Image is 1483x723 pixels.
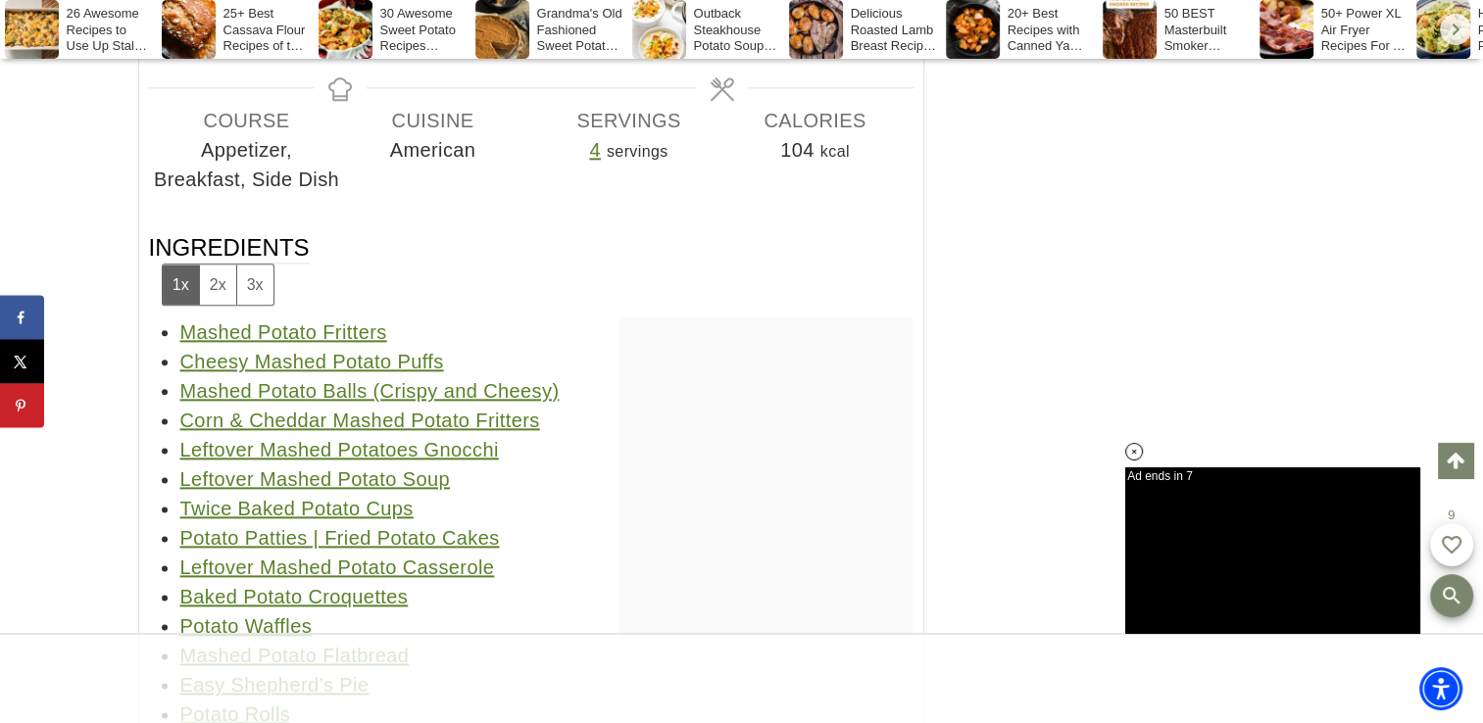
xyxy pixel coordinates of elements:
[180,351,444,372] a: Cheesy Mashed Potato Puffs
[180,468,450,490] a: Leftover Mashed Potato Soup
[236,265,273,305] button: Adjust servings by 3x
[536,106,722,135] span: Servings
[340,135,526,165] span: American
[199,265,236,305] button: Adjust servings by 2x
[722,106,909,135] span: Calories
[820,143,850,160] span: kcal
[149,232,310,306] span: Ingredients
[1419,667,1462,710] div: Accessibility Menu
[180,439,499,460] a: Leftover Mashed Potatoes Gnocchi
[180,380,560,402] a: Mashed Potato Balls (Crispy and Cheesy)
[1438,443,1473,478] a: Scroll to top
[340,106,526,135] span: Cuisine
[1022,98,1316,686] iframe: Advertisement
[780,139,815,161] span: 104
[607,143,668,160] span: servings
[180,527,500,549] a: Potato Patties | Fried Potato Cakes
[180,556,495,578] a: Leftover Mashed Potato Casserole
[154,106,340,135] span: Course
[385,635,1099,723] iframe: Advertisement
[180,498,414,519] a: Twice Baked Potato Cups
[163,265,199,305] button: Adjust servings by 1x
[1125,467,1419,633] iframe: Advertisement
[154,135,340,194] span: Appetizer, Breakfast, Side Dish
[180,321,387,343] a: Mashed Potato Fritters
[180,410,540,431] a: Corn & Cheddar Mashed Potato Fritters
[589,139,601,161] a: Adjust recipe servings
[180,615,313,637] a: Potato Waffles
[180,586,409,607] a: Baked Potato Croquettes
[619,317,914,562] iframe: Advertisement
